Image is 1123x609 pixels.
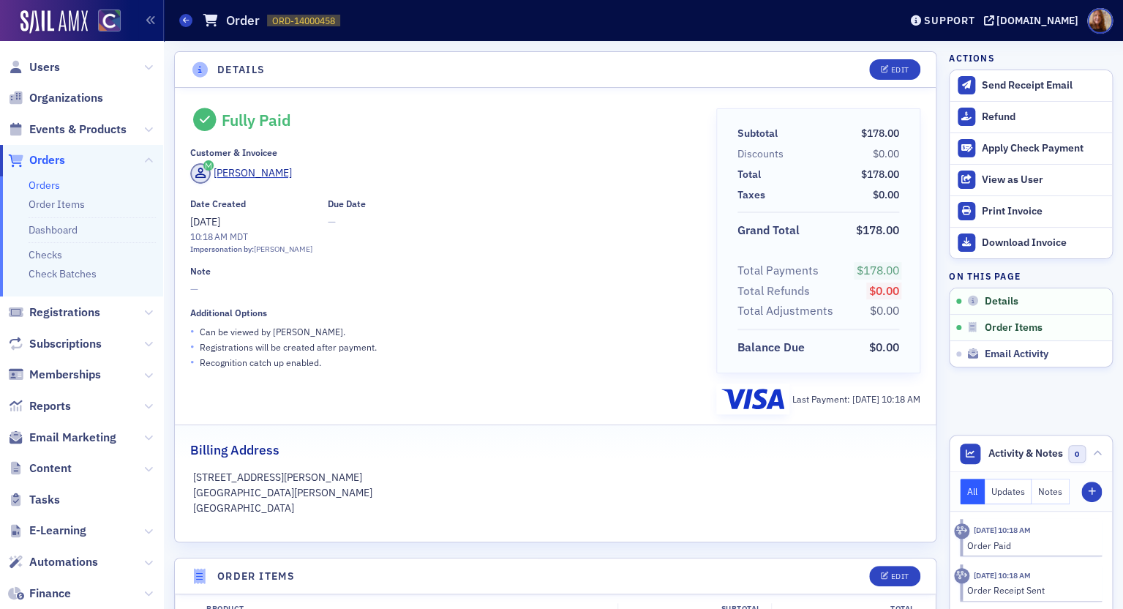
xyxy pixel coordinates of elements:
div: Activity [954,568,969,583]
a: Dashboard [29,223,78,236]
span: $178.00 [856,223,899,237]
span: $0.00 [873,188,899,201]
span: Total Refunds [737,283,815,300]
span: Total Adjustments [737,302,838,320]
button: View as User [950,164,1112,195]
div: Edit [890,572,909,580]
div: Taxes [737,187,765,203]
button: Send Receipt Email [950,70,1112,101]
span: $0.00 [869,283,899,298]
button: All [960,479,985,504]
span: Users [29,59,60,75]
span: — [328,214,366,230]
div: Apply Check Payment [982,142,1105,155]
div: Refund [982,111,1105,124]
span: • [190,339,195,354]
a: View Homepage [88,10,121,34]
span: • [190,324,195,339]
img: SailAMX [98,10,121,32]
a: Events & Products [8,122,127,138]
div: Support [924,14,974,27]
span: Details [984,295,1018,308]
p: Registrations will be created after payment. [200,340,377,354]
a: Orders [29,179,60,192]
div: Note [190,266,211,277]
span: Balance Due [737,339,810,356]
h4: Actions [949,51,994,64]
span: 0 [1068,445,1086,463]
img: SailAMX [20,10,88,34]
a: Registrations [8,304,100,321]
div: Grand Total [737,222,800,239]
a: Email Marketing [8,430,116,446]
span: $178.00 [857,263,899,277]
a: Users [8,59,60,75]
button: Edit [869,59,920,80]
button: Notes [1032,479,1070,504]
div: Download Invoice [982,236,1105,250]
span: [DATE] [852,393,882,405]
div: Total Payments [737,262,819,280]
span: Tasks [29,492,60,508]
h2: Billing Address [190,441,279,460]
span: Activity & Notes [988,446,1063,461]
span: $178.00 [861,168,899,181]
span: Total Payments [737,262,824,280]
a: Checks [29,248,62,261]
span: $0.00 [870,303,899,318]
a: Print Invoice [950,195,1112,227]
div: Customer & Invoicee [190,147,277,158]
span: Organizations [29,90,103,106]
div: [PERSON_NAME] [254,244,312,255]
span: Subscriptions [29,336,102,352]
span: [DATE] [190,215,220,228]
time: 8/18/2025 10:18 AM [973,570,1030,580]
span: Registrations [29,304,100,321]
div: [PERSON_NAME] [214,165,292,181]
h4: Order Items [217,569,295,584]
span: Automations [29,554,98,570]
div: Activity [954,523,969,539]
span: — [190,282,696,297]
div: Fully Paid [222,111,291,130]
img: visa [721,389,784,409]
button: Updates [985,479,1032,504]
p: [STREET_ADDRESS][PERSON_NAME] [193,470,918,485]
div: Print Invoice [982,205,1105,218]
div: Total [737,167,761,182]
a: Orders [8,152,65,168]
div: Send Receipt Email [982,79,1105,92]
a: Order Items [29,198,85,211]
div: View as User [982,173,1105,187]
span: Email Marketing [29,430,116,446]
div: Due Date [328,198,366,209]
a: Automations [8,554,98,570]
a: Download Invoice [950,227,1112,258]
a: Content [8,460,72,477]
p: Can be viewed by [PERSON_NAME] . [200,325,345,338]
span: ORD-14000458 [272,15,335,27]
div: Date Created [190,198,246,209]
div: Last Payment: [792,392,920,406]
a: Finance [8,586,71,602]
div: Edit [890,66,909,74]
span: 10:18 AM [882,393,920,405]
div: Discounts [737,146,784,162]
div: Subtotal [737,126,778,141]
button: Edit [869,566,920,586]
span: Order Items [984,321,1042,335]
span: Grand Total [737,222,805,239]
div: Balance Due [737,339,805,356]
span: Content [29,460,72,477]
span: MDT [228,231,248,242]
p: [GEOGRAPHIC_DATA][PERSON_NAME] [193,485,918,501]
span: Impersonation by: [190,244,254,254]
time: 10:18 AM [190,231,228,242]
div: Order Paid [967,539,1092,552]
p: Recognition catch up enabled. [200,356,321,369]
button: [DOMAIN_NAME] [983,15,1083,26]
a: Tasks [8,492,60,508]
p: [GEOGRAPHIC_DATA] [193,501,918,516]
div: [DOMAIN_NAME] [996,14,1078,27]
